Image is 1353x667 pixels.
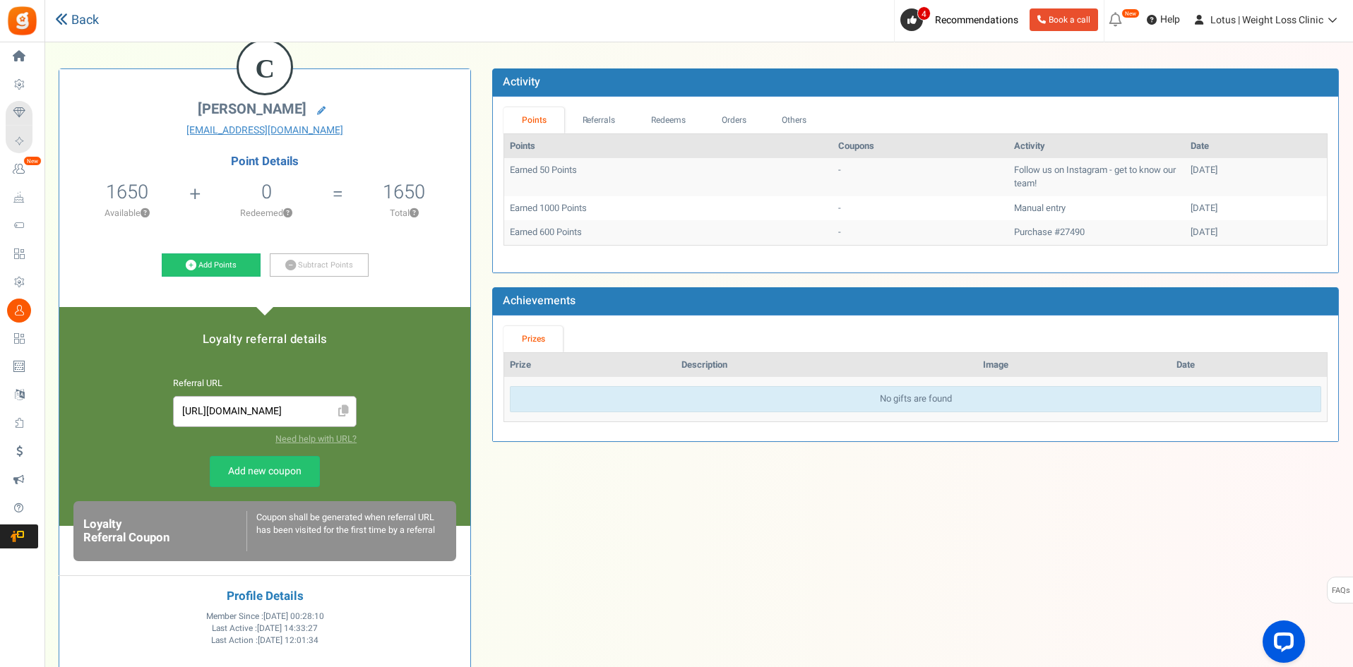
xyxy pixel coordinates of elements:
th: Activity [1008,134,1185,159]
h5: Loyalty referral details [73,333,456,346]
a: Book a call [1030,8,1098,31]
a: 4 Recommendations [900,8,1024,31]
figcaption: C [239,41,291,96]
a: Points [503,107,564,133]
h5: 0 [261,181,272,203]
button: ? [141,209,150,218]
th: Image [977,353,1171,378]
p: Available [66,207,188,220]
a: Referrals [564,107,633,133]
span: FAQs [1331,577,1350,604]
a: Orders [703,107,764,133]
th: Points [504,134,833,159]
th: Description [676,353,977,378]
a: Back [55,11,99,30]
span: Click to Copy [332,399,354,424]
td: - [833,158,1008,196]
div: [DATE] [1191,226,1321,239]
a: Prizes [503,326,563,352]
span: [PERSON_NAME] [198,99,306,119]
td: Follow us on Instagram - get to know our team! [1008,158,1185,196]
a: Subtract Points [270,253,369,277]
p: Total [345,207,463,220]
span: [DATE] 14:33:27 [257,623,318,635]
span: [DATE] 12:01:34 [258,635,318,647]
th: Date [1185,134,1327,159]
span: [DATE] 00:28:10 [263,611,324,623]
th: Prize [504,353,675,378]
a: [EMAIL_ADDRESS][DOMAIN_NAME] [70,124,460,138]
th: Date [1171,353,1327,378]
a: New [6,157,38,181]
a: Add new coupon [210,456,320,487]
img: Gratisfaction [6,5,38,37]
a: Add Points [162,253,261,277]
td: Earned 600 Points [504,220,833,245]
h6: Loyalty Referral Coupon [83,518,246,544]
em: New [23,156,42,166]
span: Last Action : [211,635,318,647]
span: Manual entry [1014,201,1066,215]
button: ? [283,209,292,218]
span: Recommendations [935,13,1018,28]
div: Coupon shall be generated when referral URL has been visited for the first time by a referral [246,511,446,551]
b: Activity [503,73,540,90]
a: Need help with URL? [275,433,357,445]
a: Help [1141,8,1186,31]
p: Redeemed [202,207,330,220]
em: New [1121,8,1140,18]
div: [DATE] [1191,202,1321,215]
td: - [833,196,1008,221]
b: Achievements [503,292,576,309]
a: Others [764,107,825,133]
button: ? [410,209,419,218]
span: 4 [917,6,931,20]
h6: Referral URL [173,379,357,389]
span: 1650 [106,178,148,206]
span: Lotus | Weight Loss Clinic [1210,13,1323,28]
span: Member Since : [206,611,324,623]
h4: Profile Details [70,590,460,603]
div: [DATE] [1191,164,1321,177]
a: Redeems [633,107,704,133]
span: Last Active : [212,623,318,635]
h5: 1650 [383,181,425,203]
td: Earned 1000 Points [504,196,833,221]
td: - [833,220,1008,245]
div: No gifts are found [510,386,1321,412]
h4: Point Details [59,155,470,168]
span: Help [1157,13,1180,27]
td: Purchase #27490 [1008,220,1185,245]
td: Earned 50 Points [504,158,833,196]
th: Coupons [833,134,1008,159]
